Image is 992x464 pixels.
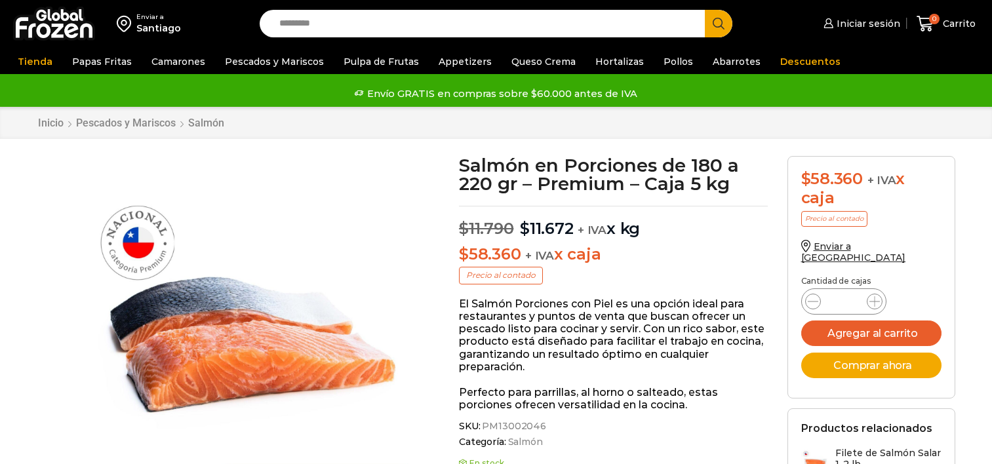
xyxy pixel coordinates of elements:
[520,219,573,238] bdi: 11.672
[459,206,768,239] p: x kg
[801,353,942,378] button: Comprar ahora
[801,169,811,188] span: $
[578,223,606,237] span: + IVA
[867,174,896,187] span: + IVA
[459,421,768,432] span: SKU:
[66,49,138,74] a: Papas Fritas
[459,156,768,193] h1: Salmón en Porciones de 180 a 220 gr – Premium – Caja 5 kg
[11,49,59,74] a: Tienda
[480,421,546,432] span: PM13002046
[706,49,767,74] a: Abarrotes
[432,49,498,74] a: Appetizers
[459,436,768,448] span: Categoría:
[913,9,979,39] a: 0 Carrito
[506,436,543,448] a: Salmón
[801,241,906,263] a: Enviar a [GEOGRAPHIC_DATA]
[117,12,136,35] img: address-field-icon.svg
[459,244,521,263] bdi: 58.360
[801,277,942,286] p: Cantidad de cajas
[831,292,856,311] input: Product quantity
[774,49,847,74] a: Descuentos
[833,17,900,30] span: Iniciar sesión
[75,117,176,129] a: Pescados y Mariscos
[459,219,513,238] bdi: 11.790
[459,386,768,411] p: Perfecto para parrillas, al horno o salteado, estas porciones ofrecen versatilidad en la cocina.
[459,244,469,263] span: $
[459,298,768,373] p: El Salmón Porciones con Piel es una opción ideal para restaurantes y puntos de venta que buscan o...
[940,17,976,30] span: Carrito
[929,14,940,24] span: 0
[136,12,181,22] div: Enviar a
[459,245,768,264] p: x caja
[505,49,582,74] a: Queso Crema
[705,10,732,37] button: Search button
[136,22,181,35] div: Santiago
[37,117,225,129] nav: Breadcrumb
[218,49,330,74] a: Pescados y Mariscos
[589,49,650,74] a: Hortalizas
[520,219,530,238] span: $
[801,169,863,188] bdi: 58.360
[801,211,867,227] p: Precio al contado
[459,219,469,238] span: $
[188,117,225,129] a: Salmón
[37,117,64,129] a: Inicio
[337,49,426,74] a: Pulpa de Frutas
[820,10,900,37] a: Iniciar sesión
[801,422,932,435] h2: Productos relacionados
[657,49,700,74] a: Pollos
[801,170,942,208] div: x caja
[145,49,212,74] a: Camarones
[525,249,554,262] span: + IVA
[459,267,543,284] p: Precio al contado
[801,320,942,346] button: Agregar al carrito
